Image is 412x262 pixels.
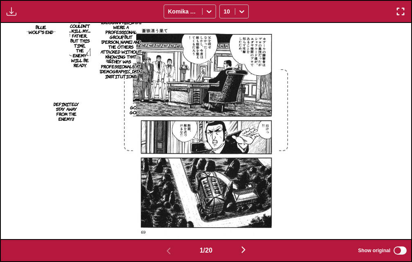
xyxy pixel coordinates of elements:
[133,23,279,239] img: Manga Panel
[128,103,139,116] p: Go, go!
[7,7,16,16] img: Download translated images
[358,248,390,253] span: Show original
[27,23,56,36] p: Blue Wolf's End
[52,100,81,123] p: Definitely stay away from the enemy!!
[200,247,212,254] span: 1 / 20
[394,246,407,255] input: Show original
[239,245,248,255] img: Next page
[68,17,92,69] p: I couldn't kill my father... But this time, the enemy will be ready.
[98,13,144,80] p: The assailants in [GEOGRAPHIC_DATA] were a professional group, but [PERSON_NAME] and the others a...
[164,246,173,256] img: Previous page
